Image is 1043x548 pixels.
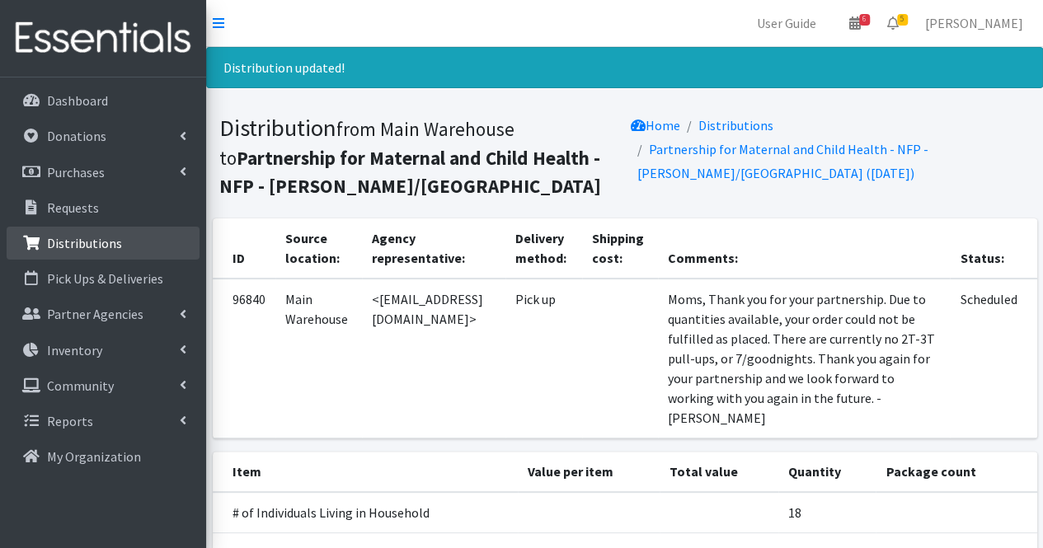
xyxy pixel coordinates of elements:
[7,227,200,260] a: Distributions
[660,452,778,492] th: Total value
[213,452,518,492] th: Item
[219,146,601,199] b: Partnership for Maternal and Child Health - NFP - [PERSON_NAME]/[GEOGRAPHIC_DATA]
[778,452,876,492] th: Quantity
[47,235,122,251] p: Distributions
[362,279,505,438] td: <[EMAIL_ADDRESS][DOMAIN_NAME]>
[7,84,200,117] a: Dashboard
[778,492,876,533] td: 18
[47,377,114,394] p: Community
[950,279,1036,438] td: Scheduled
[582,218,658,279] th: Shipping cost:
[206,47,1043,88] div: Distribution updated!
[47,92,108,109] p: Dashboard
[47,164,105,180] p: Purchases
[47,199,99,216] p: Requests
[47,306,143,322] p: Partner Agencies
[631,117,680,133] a: Home
[7,369,200,402] a: Community
[897,14,908,26] span: 5
[505,279,582,438] td: Pick up
[874,7,912,40] a: 5
[213,492,518,533] td: # of Individuals Living in Household
[912,7,1036,40] a: [PERSON_NAME]
[7,156,200,189] a: Purchases
[47,342,102,358] p: Inventory
[7,440,200,473] a: My Organization
[7,297,200,330] a: Partner Agencies
[213,218,275,279] th: ID
[7,334,200,367] a: Inventory
[275,218,362,279] th: Source location:
[7,119,200,152] a: Donations
[219,114,619,199] h1: Distribution
[47,448,141,465] p: My Organization
[7,191,200,224] a: Requests
[47,128,106,144] p: Donations
[505,218,582,279] th: Delivery method:
[859,14,870,26] span: 6
[744,7,829,40] a: User Guide
[518,452,660,492] th: Value per item
[47,413,93,429] p: Reports
[7,405,200,438] a: Reports
[275,279,362,438] td: Main Warehouse
[362,218,505,279] th: Agency representative:
[7,11,200,66] img: HumanEssentials
[47,270,163,287] p: Pick Ups & Deliveries
[698,117,773,133] a: Distributions
[950,218,1036,279] th: Status:
[836,7,874,40] a: 6
[219,117,601,198] small: from Main Warehouse to
[213,279,275,438] td: 96840
[658,279,951,438] td: Moms, Thank you for your partnership. Due to quantities available, your order could not be fulfil...
[637,141,928,181] a: Partnership for Maternal and Child Health - NFP - [PERSON_NAME]/[GEOGRAPHIC_DATA] ([DATE])
[7,262,200,295] a: Pick Ups & Deliveries
[876,452,1036,492] th: Package count
[658,218,951,279] th: Comments:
